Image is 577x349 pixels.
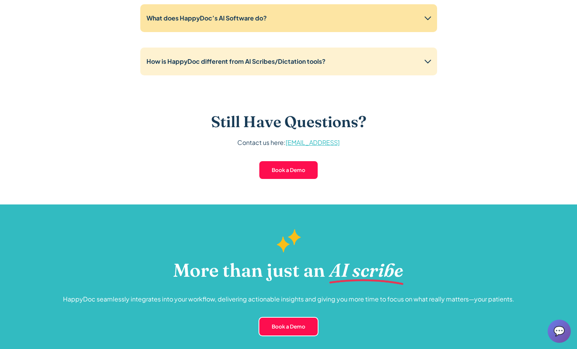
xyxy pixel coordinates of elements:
[63,294,514,305] p: HappyDoc seamlessly integrates into your workflow, delivering actionable insights and giving you ...
[330,259,404,281] h2: AI scribe
[259,317,318,336] a: Book a Demo
[259,160,318,180] a: Book a Demo
[211,112,366,131] h3: Still Have Questions?
[173,259,325,281] h2: More than just an
[330,277,404,289] img: Magenta underline.
[146,57,325,65] strong: How is HappyDoc different from AI Scribes/Dictation tools?
[146,14,267,22] strong: What does HappyDoc’s AI Software do?
[286,138,340,146] a: [EMAIL_ADDRESS]
[276,229,301,253] img: Gold Sparkles.
[237,137,340,148] p: Contact us here:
